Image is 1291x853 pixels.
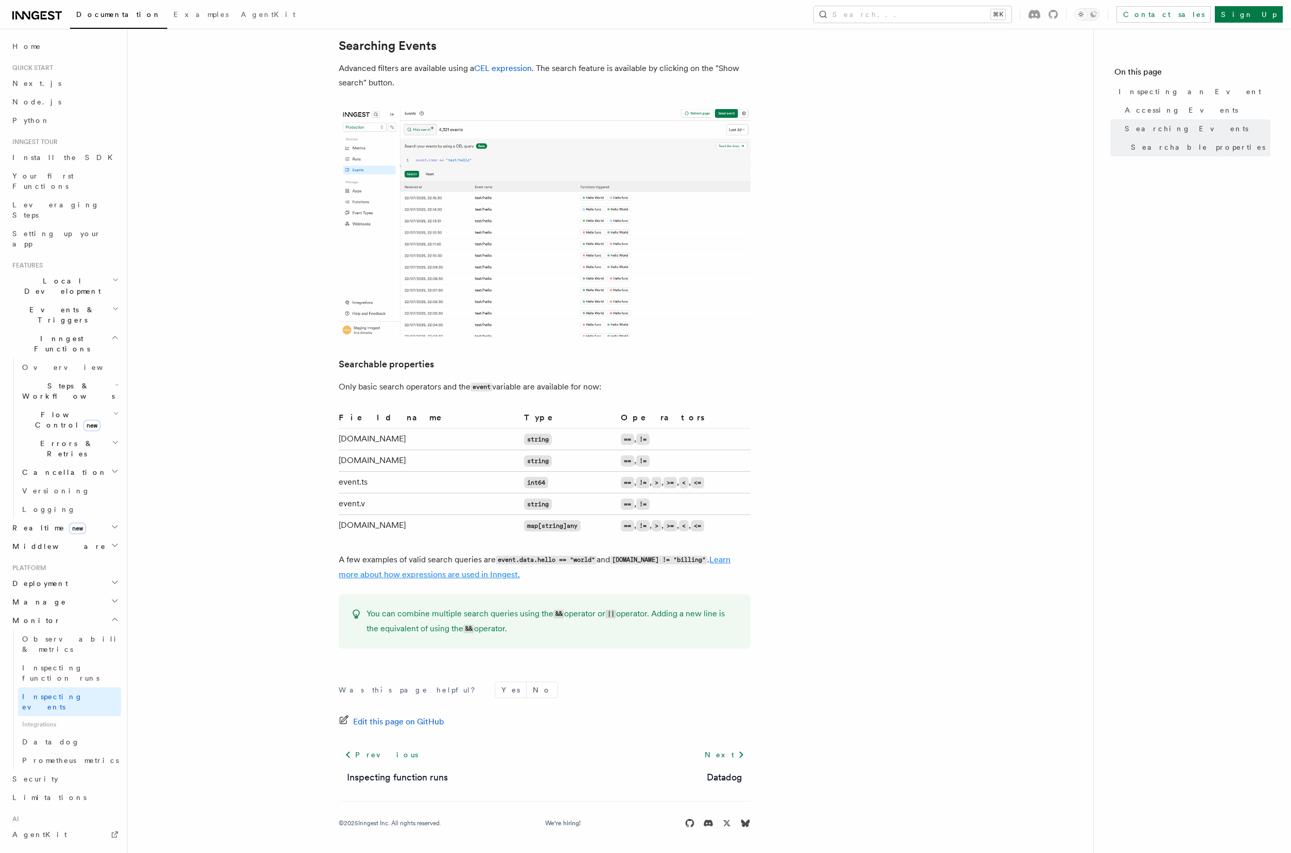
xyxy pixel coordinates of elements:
td: event.ts [339,471,520,493]
span: Python [12,116,50,125]
td: , , , , , [617,471,751,493]
p: Only basic search operators and the variable are available for now: [339,380,751,395]
span: Platform [8,564,46,572]
p: Advanced filters are available using a . The search feature is available by clicking on the "Show... [339,61,751,90]
span: Quick start [8,64,53,72]
code: != [636,499,650,510]
button: Monitor [8,611,121,630]
img: The events list features an advance search feature that filters results using a CEL query. [339,106,751,336]
span: Node.js [12,98,61,106]
code: >= [664,477,677,488]
div: © 2025 Inngest Inc. All rights reserved. [339,819,441,827]
a: Setting up your app [8,224,121,253]
a: Limitations [8,788,121,807]
span: Events & Triggers [8,305,112,325]
span: Leveraging Steps [12,201,99,219]
span: Observability & metrics [22,635,128,653]
span: Documentation [76,10,161,19]
span: Next.js [12,79,61,87]
span: Overview [22,363,128,371]
code: == [621,455,634,467]
span: Features [8,261,43,270]
code: < [679,477,689,488]
button: Toggle dark mode [1075,8,1100,21]
span: Steps & Workflows [18,381,115,401]
code: || [605,610,616,618]
td: , , , , , [617,514,751,536]
a: Inspecting function runs [347,770,448,785]
a: Datadog [707,770,742,785]
code: == [621,477,634,488]
a: Inspecting function runs [18,659,121,687]
a: Contact sales [1116,6,1211,23]
span: Examples [173,10,229,19]
button: Local Development [8,272,121,300]
span: Inspecting events [22,692,83,711]
td: , [617,450,751,471]
a: We're hiring! [545,819,581,827]
code: < [679,520,689,531]
span: Setting up your app [12,229,101,248]
td: event.v [339,493,520,514]
button: Steps & Workflows [18,377,121,405]
span: Versioning [22,487,90,495]
a: Searchable properties [339,357,434,371]
th: Type [520,411,617,429]
button: Deployment [8,574,121,593]
code: && [553,610,564,618]
span: Manage [8,597,66,607]
a: Node.js [8,93,121,111]
a: Versioning [18,482,121,500]
h4: On this page [1114,66,1270,82]
code: != [636,455,650,467]
a: Overview [18,358,121,377]
code: [DOMAIN_NAME] != "billing" [610,556,707,564]
code: event [470,383,492,392]
a: Accessing Events [1121,101,1270,119]
code: != [636,434,650,445]
td: [DOMAIN_NAME] [339,450,520,471]
span: Realtime [8,523,86,533]
span: Security [12,775,58,783]
span: AgentKit [12,830,67,839]
span: Local Development [8,276,112,296]
button: Search...⌘K [814,6,1011,23]
a: Searching Events [339,39,437,53]
a: Next [699,745,751,764]
span: Inngest tour [8,138,58,146]
div: Inngest Functions [8,358,121,519]
span: Deployment [8,578,68,589]
code: != [636,477,650,488]
code: != [636,520,650,531]
a: Home [8,37,121,56]
a: Inspecting an Event [1114,82,1270,101]
code: == [621,434,634,445]
p: Was this page helpful? [339,685,482,695]
td: , [617,428,751,450]
span: Searching Events [1125,123,1248,134]
span: Middleware [8,541,106,552]
a: Install the SDK [8,148,121,167]
span: Home [12,41,41,51]
th: Operators [617,411,751,429]
div: Monitor [8,630,121,770]
a: Searchable properties [1127,138,1270,156]
a: Searching Events [1121,119,1270,138]
button: Cancellation [18,463,121,482]
a: Learn more about how expressions are used in Inngest. [339,555,730,579]
code: map[string]any [524,520,581,531]
th: Field name [339,411,520,429]
a: Python [8,111,121,130]
span: Integrations [18,716,121,733]
button: No [527,682,557,698]
span: new [69,523,86,534]
button: Inngest Functions [8,329,121,358]
a: Sign Up [1215,6,1283,23]
code: > [652,520,661,531]
code: string [524,455,552,467]
span: Monitor [8,615,61,626]
code: <= [691,520,704,531]
span: Cancellation [18,467,107,477]
span: Inspecting function runs [22,664,99,682]
button: Middleware [8,537,121,556]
